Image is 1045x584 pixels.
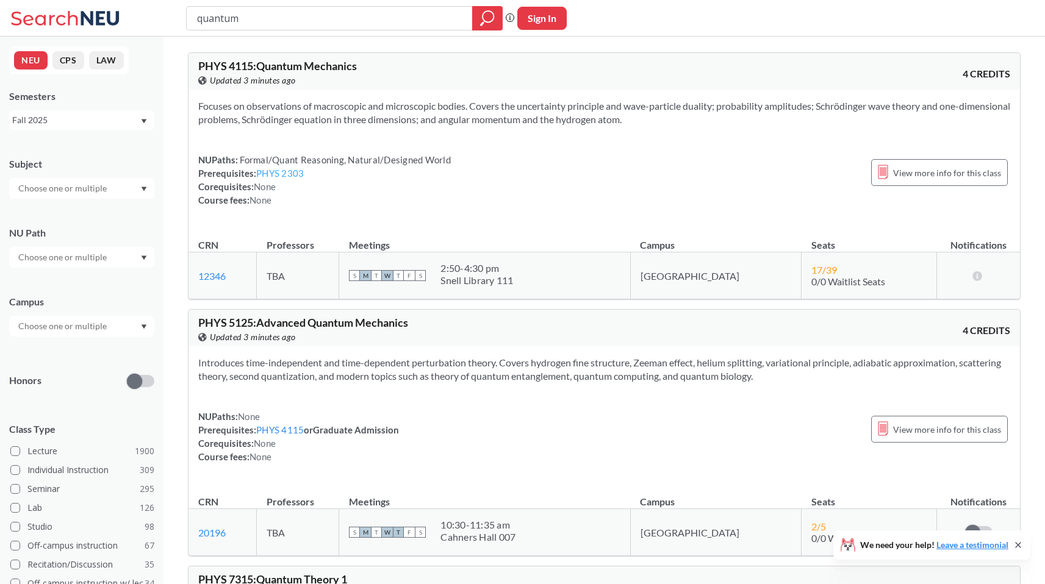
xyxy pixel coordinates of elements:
div: Semesters [9,90,154,103]
span: T [393,527,404,538]
div: Subject [9,157,154,171]
span: View more info for this class [893,422,1001,437]
td: TBA [257,509,339,556]
svg: magnifying glass [480,10,495,27]
p: Honors [9,374,41,388]
span: F [404,270,415,281]
th: Professors [257,226,339,252]
div: CRN [198,238,218,252]
input: Choose one or multiple [12,319,115,333]
span: 4 CREDITS [963,324,1010,337]
div: magnifying glass [472,6,503,30]
div: Dropdown arrow [9,247,154,268]
button: CPS [52,51,84,69]
input: Class, professor, course number, "phrase" [196,8,464,29]
input: Choose one or multiple [12,181,115,196]
span: 17 / 39 [811,264,837,276]
th: Professors [257,483,339,509]
a: PHYS 4115 [256,424,304,435]
div: 2:50 - 4:30 pm [440,262,513,274]
label: Studio [10,519,154,535]
svg: Dropdown arrow [141,187,147,191]
a: PHYS 2303 [256,168,304,179]
div: NU Path [9,226,154,240]
button: Sign In [517,7,567,30]
input: Choose one or multiple [12,250,115,265]
span: None [250,194,271,205]
span: 4 CREDITS [963,67,1010,80]
span: PHYS 4115 : Quantum Mechanics [198,59,357,73]
span: M [360,270,371,281]
label: Individual Instruction [10,462,154,478]
span: W [382,527,393,538]
span: 2 / 5 [811,521,826,532]
span: 126 [140,501,154,515]
span: Updated 3 minutes ago [210,330,296,344]
span: View more info for this class [893,165,1001,180]
span: None [254,181,276,192]
span: T [371,527,382,538]
td: [GEOGRAPHIC_DATA] [630,252,802,299]
th: Seats [802,226,937,252]
th: Campus [630,226,802,252]
section: Focuses on observations of macroscopic and microscopic bodies. Covers the uncertainty principle a... [198,99,1010,126]
span: None [238,411,260,422]
th: Meetings [339,226,630,252]
td: [GEOGRAPHIC_DATA] [630,509,802,556]
div: Fall 2025 [12,113,140,127]
span: None [254,438,276,449]
div: Fall 2025Dropdown arrow [9,110,154,130]
span: PHYS 5125 : Advanced Quantum Mechanics [198,316,408,329]
span: None [250,451,271,462]
a: Leave a testimonial [936,539,1008,550]
div: 10:30 - 11:35 am [440,519,515,531]
div: Dropdown arrow [9,316,154,337]
span: W [382,270,393,281]
span: S [415,527,426,538]
span: 0/0 Waitlist Seats [811,276,885,287]
label: Recitation/Discussion [10,557,154,572]
svg: Dropdown arrow [141,255,147,260]
th: Notifications [937,483,1020,509]
svg: Dropdown arrow [141,119,147,124]
span: S [349,527,360,538]
span: 98 [145,520,154,533]
label: Lab [10,500,154,516]
span: Updated 3 minutes ago [210,74,296,87]
td: TBA [257,252,339,299]
span: 295 [140,482,154,496]
span: 1900 [135,444,154,458]
span: 0/0 Waitlist Seats [811,532,885,544]
button: LAW [89,51,124,69]
span: T [393,270,404,281]
th: Meetings [339,483,630,509]
span: F [404,527,415,538]
a: 20196 [198,527,226,538]
div: NUPaths: Prerequisites: or Graduate Admission Corequisites: Course fees: [198,410,399,463]
span: M [360,527,371,538]
svg: Dropdown arrow [141,324,147,329]
div: Snell Library 111 [440,274,513,287]
th: Notifications [937,226,1020,252]
span: 35 [145,558,154,571]
label: Lecture [10,443,154,459]
span: Class Type [9,422,154,436]
label: Off-campus instruction [10,538,154,554]
span: 67 [145,539,154,552]
span: S [349,270,360,281]
label: Seminar [10,481,154,497]
section: Introduces time-independent and time-dependent perturbation theory. Covers hydrogen fine structur... [198,356,1010,383]
div: Dropdown arrow [9,178,154,199]
span: Formal/Quant Reasoning, Natural/Designed World [238,154,451,165]
div: NUPaths: Prerequisites: Corequisites: Course fees: [198,153,451,207]
div: Cahners Hall 007 [440,531,515,543]
th: Seats [802,483,937,509]
a: 12346 [198,270,226,282]
button: NEU [14,51,48,69]
span: T [371,270,382,281]
span: S [415,270,426,281]
div: CRN [198,495,218,508]
th: Campus [630,483,802,509]
span: 309 [140,463,154,477]
div: Campus [9,295,154,308]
